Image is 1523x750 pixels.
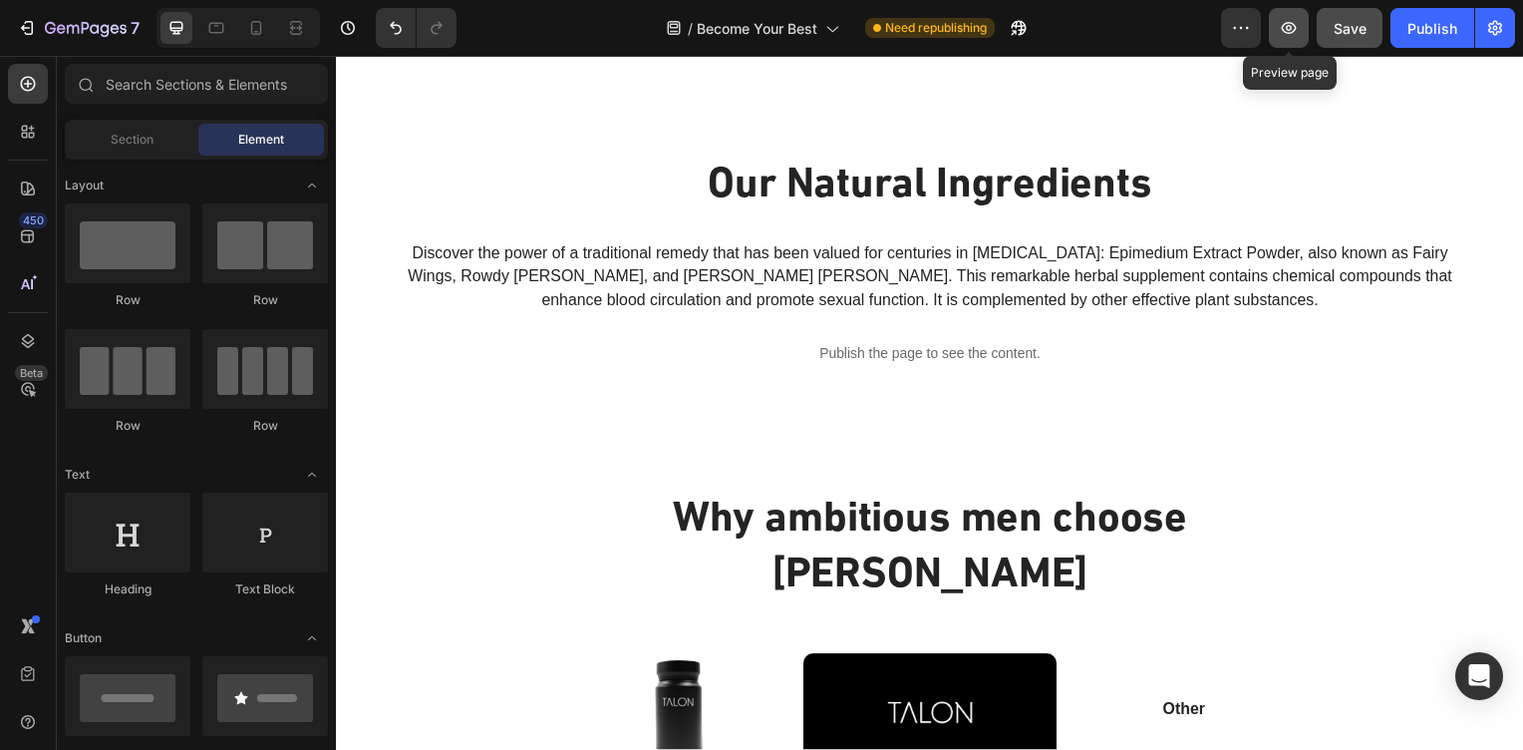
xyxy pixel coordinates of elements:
[296,622,328,654] span: Toggle open
[376,8,457,48] div: Undo/Redo
[72,190,1123,254] span: Discover the power of a traditional remedy that has been valued for centuries in [MEDICAL_DATA]: ...
[65,629,102,647] span: Button
[375,110,822,153] strong: Our Natural Ingredients
[202,417,328,435] div: Row
[1317,8,1382,48] button: Save
[8,8,149,48] button: 7
[111,131,153,149] span: Section
[339,447,857,546] strong: Why ambitious men choose [PERSON_NAME]
[202,291,328,309] div: Row
[15,365,48,381] div: Beta
[278,602,406,716] img: gempages_563670937065489170-dcf8c6ec-6131-4634-ab72-fed4b4f011d6.png
[885,19,987,37] span: Need republishing
[551,648,644,676] img: gempages_563670937065489170-3e47434e-f8b9-4475-a5af-6c2b606723c5.png
[238,131,284,149] span: Element
[65,417,190,435] div: Row
[202,580,328,598] div: Text Block
[65,466,90,484] span: Text
[131,16,140,40] p: 7
[19,212,48,228] div: 450
[65,580,190,598] div: Heading
[296,170,328,201] span: Toggle open
[65,291,190,309] div: Row
[65,177,104,194] span: Layout
[1390,8,1474,48] button: Publish
[336,56,1523,750] iframe: To enrich screen reader interactions, please activate Accessibility in Grammarly extension settings
[1455,652,1503,700] div: Open Intercom Messenger
[486,290,709,311] p: Publish the page to see the content.
[296,459,328,491] span: Toggle open
[688,18,693,39] span: /
[1334,20,1367,37] span: Save
[65,64,328,104] input: Search Sections & Elements
[697,18,817,39] span: Become Your Best
[1407,18,1457,39] div: Publish
[728,648,980,669] p: Other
